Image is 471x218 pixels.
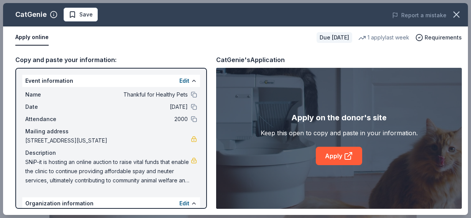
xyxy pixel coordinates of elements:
[22,197,200,210] div: Organization information
[415,33,462,42] button: Requirements
[77,115,188,124] span: 2000
[261,128,418,138] div: Keep this open to copy and paste in your information.
[425,33,462,42] span: Requirements
[25,157,191,185] span: SNiP-it is hosting an online auction to raise vital funds that enable the clinic to continue prov...
[25,127,197,136] div: Mailing address
[216,55,285,65] div: CatGenie's Application
[25,136,191,145] span: [STREET_ADDRESS][US_STATE]
[77,90,188,99] span: Thankful for Healthy Pets
[25,115,77,124] span: Attendance
[15,55,207,65] div: Copy and paste your information:
[316,147,362,165] a: Apply
[25,148,197,157] div: Description
[79,10,93,19] span: Save
[291,111,387,124] div: Apply on the donor's site
[25,102,77,111] span: Date
[317,32,352,43] div: Due [DATE]
[25,90,77,99] span: Name
[179,76,189,85] button: Edit
[64,8,98,21] button: Save
[77,102,188,111] span: [DATE]
[15,8,47,21] div: CatGenie
[15,30,49,46] button: Apply online
[392,11,446,20] button: Report a mistake
[358,33,409,42] div: 1 apply last week
[179,199,189,208] button: Edit
[22,75,200,87] div: Event information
